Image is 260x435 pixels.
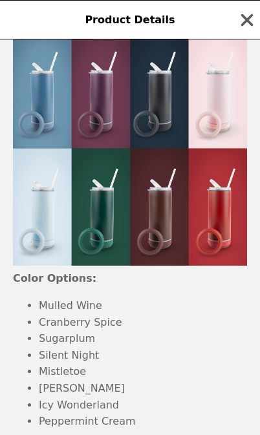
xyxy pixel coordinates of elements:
[85,14,175,26] span: Product Details
[39,413,247,430] li: Peppermint Cream
[39,347,247,364] li: Silent Night
[39,330,247,347] li: Sugarplum
[39,314,247,331] li: Cranberry Spice
[39,380,247,397] li: [PERSON_NAME]
[39,363,247,380] li: Mistletoe
[13,272,96,284] strong: Color Options:
[39,297,247,314] li: Mulled Wine
[39,397,247,414] li: Icy Wonderland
